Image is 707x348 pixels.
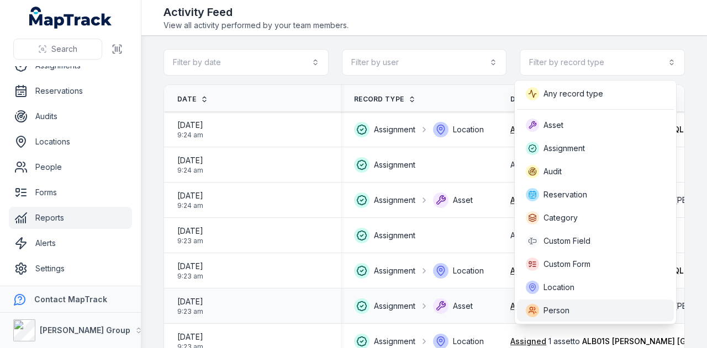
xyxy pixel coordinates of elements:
[544,120,563,131] span: Asset
[544,259,590,270] span: Custom Form
[544,282,574,293] span: Location
[544,212,578,223] span: Category
[544,166,562,177] span: Audit
[544,143,585,154] span: Assignment
[544,189,587,200] span: Reservation
[514,80,677,324] div: Filter by record type
[544,235,590,247] span: Custom Field
[544,88,603,99] span: Any record type
[520,49,685,76] button: Filter by record type
[544,305,569,316] span: Person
